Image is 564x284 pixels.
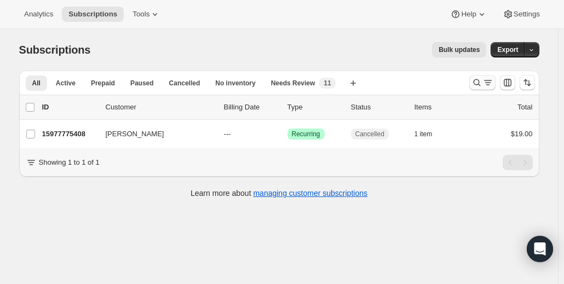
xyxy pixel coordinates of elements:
[24,10,53,19] span: Analytics
[42,126,533,142] div: 15977775408[PERSON_NAME]---SuccessRecurringCancelled1 item$19.00
[491,42,525,57] button: Export
[496,7,546,22] button: Settings
[415,102,469,113] div: Items
[514,10,540,19] span: Settings
[439,45,480,54] span: Bulk updates
[469,75,496,90] button: Search and filter results
[324,79,331,88] span: 11
[91,79,115,88] span: Prepaid
[126,7,167,22] button: Tools
[511,130,533,138] span: $19.00
[62,7,124,22] button: Subscriptions
[351,102,406,113] p: Status
[287,102,342,113] div: Type
[42,102,533,113] div: IDCustomerBilling DateTypeStatusItemsTotal
[99,125,209,143] button: [PERSON_NAME]
[169,79,200,88] span: Cancelled
[42,129,97,140] p: 15977775408
[42,102,97,113] p: ID
[461,10,476,19] span: Help
[444,7,493,22] button: Help
[432,42,486,57] button: Bulk updates
[18,7,60,22] button: Analytics
[355,130,384,138] span: Cancelled
[415,130,433,138] span: 1 item
[130,79,154,88] span: Paused
[32,79,41,88] span: All
[224,130,231,138] span: ---
[497,45,518,54] span: Export
[133,10,149,19] span: Tools
[19,44,91,56] span: Subscriptions
[106,102,215,113] p: Customer
[39,157,100,168] p: Showing 1 to 1 of 1
[344,76,362,91] button: Create new view
[106,129,164,140] span: [PERSON_NAME]
[292,130,320,138] span: Recurring
[68,10,117,19] span: Subscriptions
[415,126,445,142] button: 1 item
[527,236,553,262] div: Open Intercom Messenger
[503,155,533,170] nav: Pagination
[215,79,255,88] span: No inventory
[191,188,367,199] p: Learn more about
[253,189,367,198] a: managing customer subscriptions
[500,75,515,90] button: Customize table column order and visibility
[271,79,315,88] span: Needs Review
[56,79,76,88] span: Active
[517,102,532,113] p: Total
[520,75,535,90] button: Sort the results
[224,102,279,113] p: Billing Date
